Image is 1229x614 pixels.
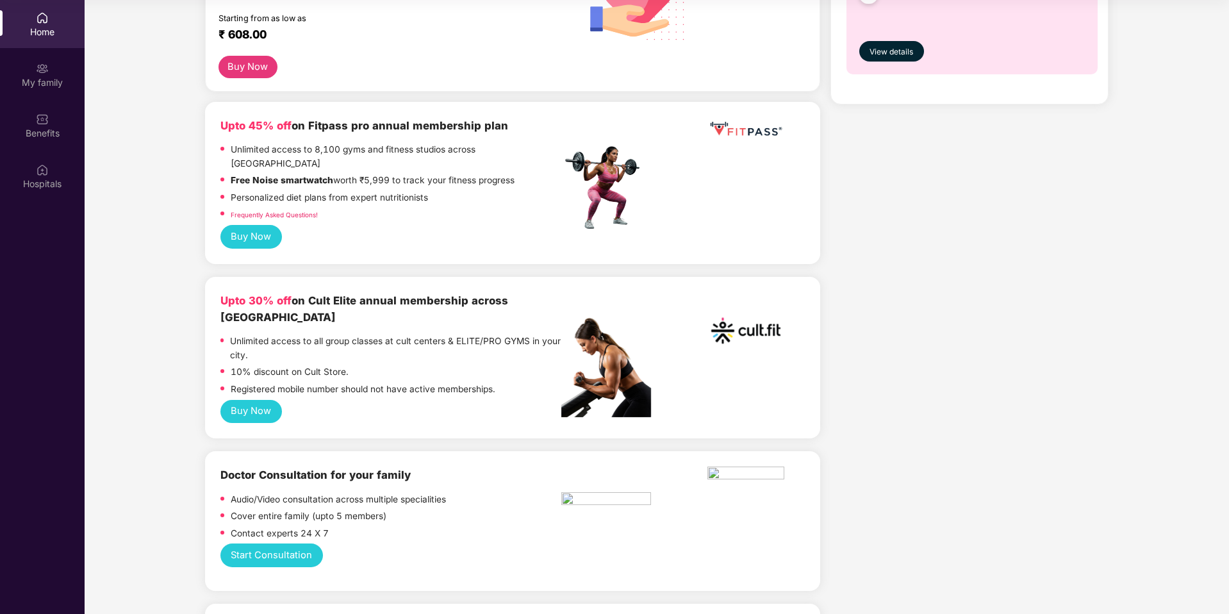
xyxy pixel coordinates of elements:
[220,469,411,481] b: Doctor Consultation for your family
[561,492,651,509] img: pngtree-physiotherapy-physiotherapist-rehab-disability-stretching-png-image_6063262.png
[231,174,515,188] p: worth ₹5,999 to track your fitness progress
[561,318,651,417] img: pc2.png
[230,335,561,362] p: Unlimited access to all group classes at cult centers & ELITE/PRO GYMS in your city.
[231,175,333,185] strong: Free Noise smartwatch
[231,365,349,379] p: 10% discount on Cult Store.
[36,163,49,176] img: svg+xml;base64,PHN2ZyBpZD0iSG9zcGl0YWxzIiB4bWxucz0iaHR0cDovL3d3dy53My5vcmcvMjAwMC9zdmciIHdpZHRoPS...
[220,400,282,424] button: Buy Now
[220,543,323,567] button: Start Consultation
[219,56,277,78] button: Buy Now
[707,292,784,369] img: cult.png
[219,13,507,22] div: Starting from as low as
[231,211,318,219] a: Frequently Asked Questions!
[231,191,428,205] p: Personalized diet plans from expert nutritionists
[859,41,924,62] button: View details
[220,119,292,132] b: Upto 45% off
[231,143,561,170] p: Unlimited access to 8,100 gyms and fitness studios across [GEOGRAPHIC_DATA]
[36,113,49,126] img: svg+xml;base64,PHN2ZyBpZD0iQmVuZWZpdHMiIHhtbG5zPSJodHRwOi8vd3d3LnczLm9yZy8yMDAwL3N2ZyIgd2lkdGg9Ij...
[707,467,784,483] img: physica%20-%20Edited.png
[231,527,329,541] p: Contact experts 24 X 7
[220,294,508,324] b: on Cult Elite annual membership across [GEOGRAPHIC_DATA]
[231,510,386,524] p: Cover entire family (upto 5 members)
[219,28,549,43] div: ₹ 608.00
[707,117,784,141] img: fppp.png
[36,62,49,75] img: svg+xml;base64,PHN2ZyB3aWR0aD0iMjAiIGhlaWdodD0iMjAiIHZpZXdCb3g9IjAgMCAyMCAyMCIgZmlsbD0ibm9uZSIgeG...
[870,46,913,58] span: View details
[231,493,446,507] p: Audio/Video consultation across multiple specialities
[36,12,49,24] img: svg+xml;base64,PHN2ZyBpZD0iSG9tZSIgeG1sbnM9Imh0dHA6Ly93d3cudzMub3JnLzIwMDAvc3ZnIiB3aWR0aD0iMjAiIG...
[220,119,508,132] b: on Fitpass pro annual membership plan
[561,143,651,233] img: fpp.png
[220,225,282,249] button: Buy Now
[231,383,495,397] p: Registered mobile number should not have active memberships.
[220,294,292,307] b: Upto 30% off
